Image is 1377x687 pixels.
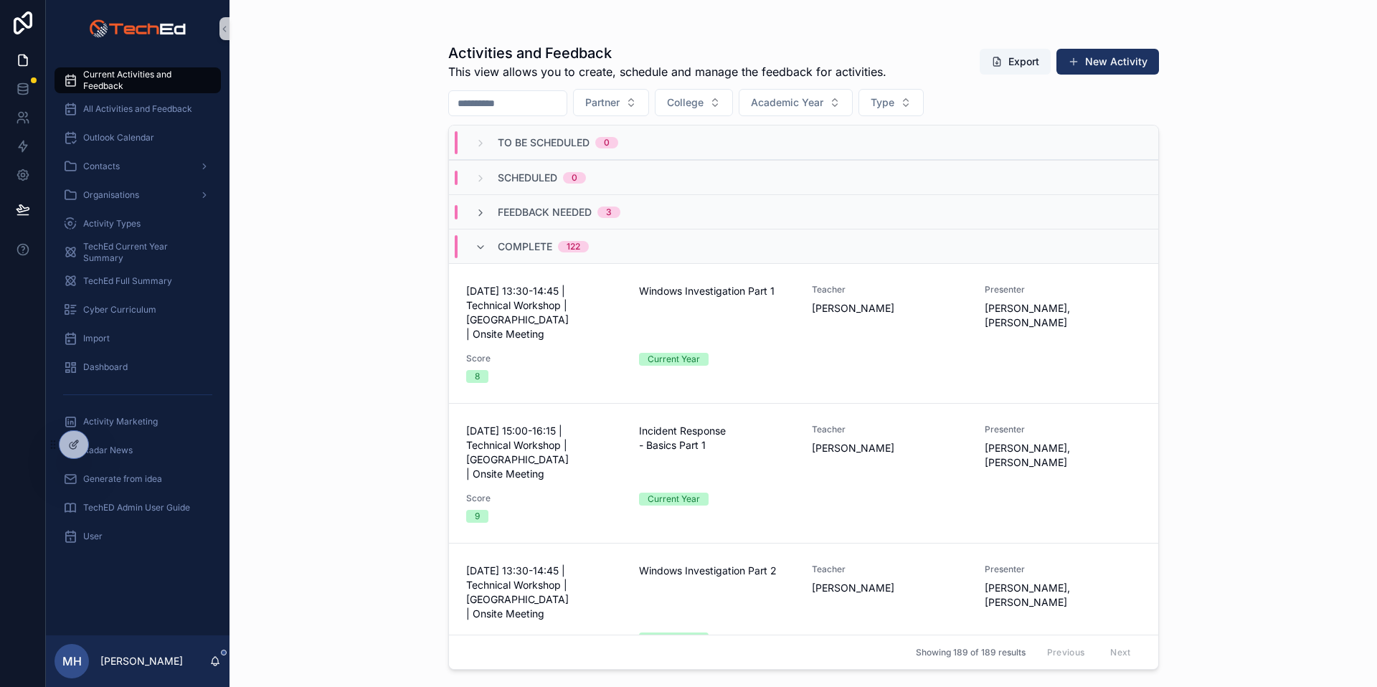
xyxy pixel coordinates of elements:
div: scrollable content [46,57,229,568]
span: To Be Scheduled [498,136,590,150]
a: Dashboard [55,354,221,380]
a: TechEd Current Year Summary [55,240,221,265]
a: TechED Admin User Guide [55,495,221,521]
div: 3 [606,207,612,218]
span: Presenter [985,284,1140,295]
div: 122 [567,241,580,252]
a: TechEd Full Summary [55,268,221,294]
span: Import [83,333,110,344]
span: Academic Year [751,95,823,110]
span: College [667,95,704,110]
button: Select Button [655,89,733,116]
span: [DATE] 13:30-14:45 | Technical Workshop | [GEOGRAPHIC_DATA] | Onsite Meeting [466,284,622,341]
span: [PERSON_NAME] [812,301,967,316]
span: User [83,531,103,542]
a: Import [55,326,221,351]
button: Select Button [573,89,649,116]
a: Outlook Calendar [55,125,221,151]
button: New Activity [1056,49,1159,75]
a: [DATE] 15:00-16:15 | Technical Workshop | [GEOGRAPHIC_DATA] | Onsite MeetingIncident Response - B... [449,403,1158,543]
span: Score [466,632,622,644]
span: Score [466,493,622,504]
span: Radar News [83,445,133,456]
span: Activity Marketing [83,416,158,427]
span: All Activities and Feedback [83,103,192,115]
span: [PERSON_NAME] [812,441,967,455]
span: [DATE] 15:00-16:15 | Technical Workshop | [GEOGRAPHIC_DATA] | Onsite Meeting [466,424,622,481]
a: Radar News [55,437,221,463]
span: MH [62,653,82,670]
span: TechEd Current Year Summary [83,241,207,264]
a: Contacts [55,153,221,179]
span: Cyber Curriculum [83,304,156,316]
p: [PERSON_NAME] [100,654,183,668]
a: [DATE] 13:30-14:45 | Technical Workshop | [GEOGRAPHIC_DATA] | Onsite MeetingWindows Investigation... [449,263,1158,403]
span: Contacts [83,161,120,172]
span: Teacher [812,284,967,295]
img: App logo [89,17,186,40]
div: Current Year [648,632,700,645]
span: This view allows you to create, schedule and manage the feedback for activities. [448,63,886,80]
span: Outlook Calendar [83,132,154,143]
div: 8 [475,370,480,383]
a: [DATE] 13:30-14:45 | Technical Workshop | [GEOGRAPHIC_DATA] | Onsite MeetingWindows Investigation... [449,543,1158,683]
span: Windows Investigation Part 2 [639,564,795,578]
div: Current Year [648,353,700,366]
span: [PERSON_NAME], [PERSON_NAME] [985,301,1140,330]
span: TechED Admin User Guide [83,502,190,513]
div: Current Year [648,493,700,506]
a: Organisations [55,182,221,208]
span: Activity Types [83,218,141,229]
span: Teacher [812,564,967,575]
span: Scheduled [498,171,557,185]
span: Organisations [83,189,139,201]
a: Cyber Curriculum [55,297,221,323]
a: User [55,523,221,549]
span: Showing 189 of 189 results [916,647,1026,658]
span: Generate from idea [83,473,162,485]
span: [PERSON_NAME], [PERSON_NAME] [985,441,1140,470]
span: Incident Response - Basics Part 1 [639,424,795,453]
div: 0 [572,172,577,184]
a: Activity Types [55,211,221,237]
span: [DATE] 13:30-14:45 | Technical Workshop | [GEOGRAPHIC_DATA] | Onsite Meeting [466,564,622,621]
a: All Activities and Feedback [55,96,221,122]
span: Type [871,95,894,110]
span: Complete [498,240,552,254]
button: Export [980,49,1051,75]
div: 9 [475,510,480,523]
span: TechEd Full Summary [83,275,172,287]
a: Generate from idea [55,466,221,492]
span: Current Activities and Feedback [83,69,207,92]
span: Score [466,353,622,364]
span: Feedback Needed [498,205,592,219]
button: Select Button [739,89,853,116]
span: Teacher [812,424,967,435]
span: [PERSON_NAME], [PERSON_NAME] [985,581,1140,610]
span: [PERSON_NAME] [812,581,967,595]
span: Presenter [985,424,1140,435]
span: Partner [585,95,620,110]
div: 0 [604,137,610,148]
button: Select Button [858,89,924,116]
span: Dashboard [83,361,128,373]
span: Presenter [985,564,1140,575]
span: Windows Investigation Part 1 [639,284,795,298]
a: Activity Marketing [55,409,221,435]
a: Current Activities and Feedback [55,67,221,93]
h1: Activities and Feedback [448,43,886,63]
